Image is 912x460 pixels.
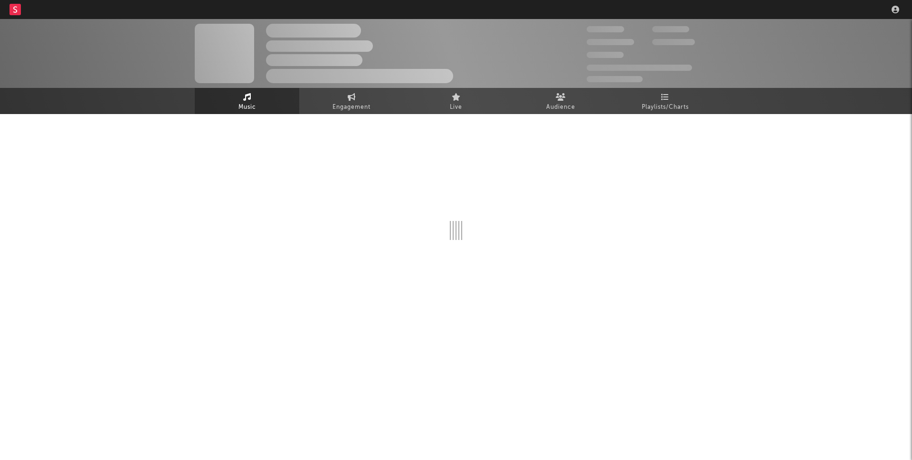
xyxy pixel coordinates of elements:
[546,102,575,113] span: Audience
[587,26,624,32] span: 300 000
[587,39,634,45] span: 50 000 000
[652,39,695,45] span: 1 000 000
[508,88,613,114] a: Audience
[587,76,643,82] span: Jump Score: 85.0
[587,52,624,58] span: 100 000
[652,26,689,32] span: 100 000
[299,88,404,114] a: Engagement
[195,88,299,114] a: Music
[238,102,256,113] span: Music
[587,65,692,71] span: 50 000 000 Monthly Listeners
[404,88,508,114] a: Live
[613,88,717,114] a: Playlists/Charts
[450,102,462,113] span: Live
[642,102,689,113] span: Playlists/Charts
[332,102,370,113] span: Engagement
